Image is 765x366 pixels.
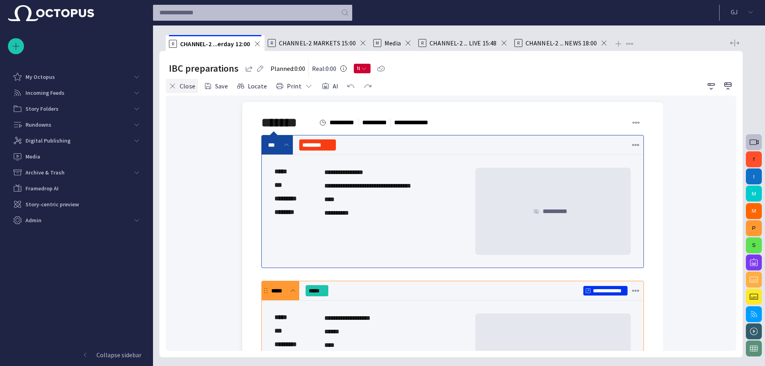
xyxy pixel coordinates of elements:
div: Framedrop AI [8,180,145,196]
p: Media [25,153,40,160]
span: CHANNEL-2 MARKETS 15:00 [279,39,356,47]
button: GJ [724,5,760,19]
div: MMedia [370,35,415,51]
p: Story-centric preview [25,200,79,208]
div: RCHANNEL-2 MARKETS 15:00 [265,35,370,51]
button: Print [273,79,316,93]
span: N [357,65,361,72]
p: Incoming Feeds [25,89,65,97]
p: R [514,39,522,47]
button: I [746,168,762,184]
button: f [746,151,762,167]
button: Locate [234,79,270,93]
p: My Octopus [25,73,55,81]
button: Close [166,79,198,93]
div: RCHANNEL-2 ... LIVE 15:48 [415,35,511,51]
button: Save [201,79,231,93]
span: Media [384,39,401,47]
p: Archive & Trash [25,168,65,176]
span: CHANNEL-2 ... LIVE 15:48 [430,39,497,47]
span: CHANNEL-2 ...erday 12:00 [180,40,250,48]
button: M [746,203,762,219]
button: AI [319,79,341,93]
p: Planned: 0:00 [271,64,305,73]
img: Octopus News Room [8,5,94,21]
p: Framedrop AI [25,184,59,192]
ul: main menu [8,69,145,228]
p: R [268,39,276,47]
div: Story-centric preview [8,196,145,212]
p: Real: 0:00 [312,64,336,73]
div: RCHANNEL-2 ...erday 12:00 [166,35,265,51]
div: RCHANNEL-2 ... NEWS 18:00 [511,35,612,51]
p: Digital Publishing [25,137,71,145]
p: Rundowns [25,121,51,129]
div: Media [8,149,145,164]
p: Collapse sidebar [96,350,141,360]
p: M [373,39,381,47]
button: N [354,61,371,76]
p: Admin [25,216,41,224]
button: Collapse sidebar [8,347,145,363]
button: P [746,220,762,236]
button: M [746,186,762,202]
span: CHANNEL-2 ... NEWS 18:00 [526,39,597,47]
h2: IBC preparations [169,62,239,75]
p: G J [731,7,738,17]
p: R [418,39,426,47]
button: S [746,237,762,253]
p: R [169,40,177,48]
p: Story Folders [25,105,59,113]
